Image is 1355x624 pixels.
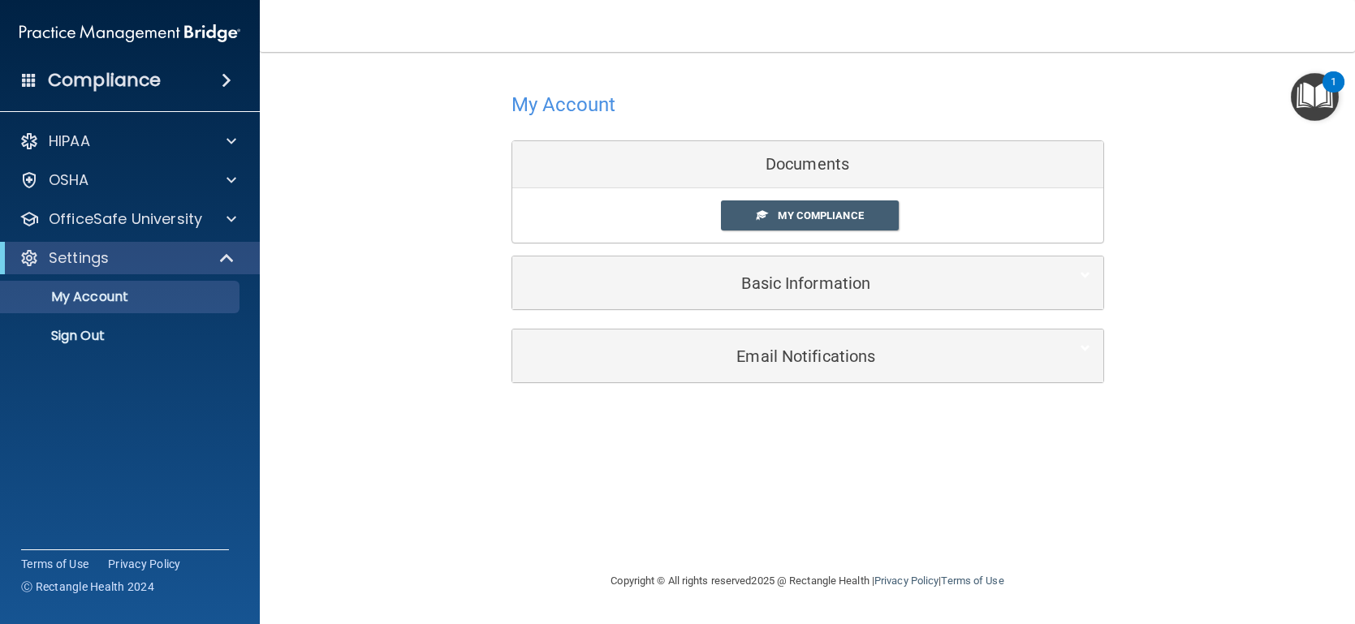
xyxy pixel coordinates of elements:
[21,579,154,595] span: Ⓒ Rectangle Health 2024
[19,209,236,229] a: OfficeSafe University
[511,555,1104,607] div: Copyright © All rights reserved 2025 @ Rectangle Health | |
[778,209,863,222] span: My Compliance
[48,69,161,92] h4: Compliance
[49,170,89,190] p: OSHA
[108,556,181,572] a: Privacy Policy
[874,575,939,587] a: Privacy Policy
[11,328,232,344] p: Sign Out
[512,141,1103,188] div: Documents
[19,170,236,190] a: OSHA
[524,265,1091,301] a: Basic Information
[49,248,109,268] p: Settings
[1291,73,1339,121] button: Open Resource Center, 1 new notification
[49,131,90,151] p: HIPAA
[524,338,1091,374] a: Email Notifications
[11,289,232,305] p: My Account
[21,556,88,572] a: Terms of Use
[19,17,240,49] img: PMB logo
[511,94,616,115] h4: My Account
[19,248,235,268] a: Settings
[524,347,1042,365] h5: Email Notifications
[19,131,236,151] a: HIPAA
[49,209,202,229] p: OfficeSafe University
[524,274,1042,292] h5: Basic Information
[1331,82,1336,103] div: 1
[941,575,1003,587] a: Terms of Use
